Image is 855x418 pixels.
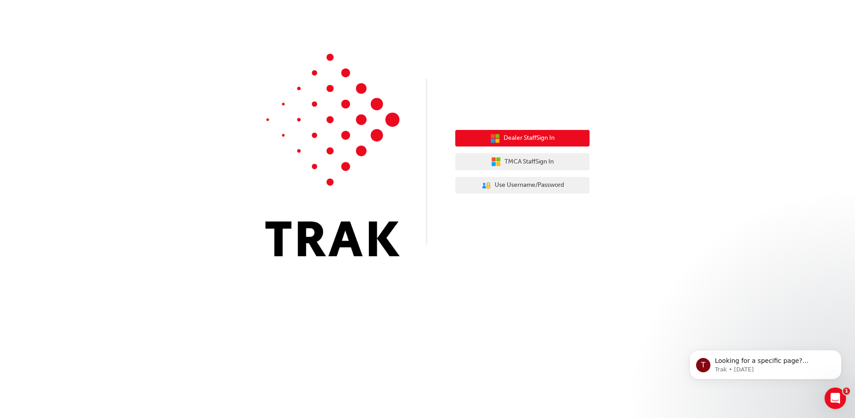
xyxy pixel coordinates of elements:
iframe: Intercom notifications message [676,331,855,394]
span: Dealer Staff Sign In [504,133,555,143]
button: Use Username/Password [455,177,590,194]
button: TMCA StaffSign In [455,153,590,170]
img: Trak [265,54,400,256]
button: Dealer StaffSign In [455,130,590,147]
span: 1 [843,388,850,395]
iframe: Intercom live chat [825,388,846,409]
span: Use Username/Password [495,180,564,190]
span: TMCA Staff Sign In [504,157,554,167]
